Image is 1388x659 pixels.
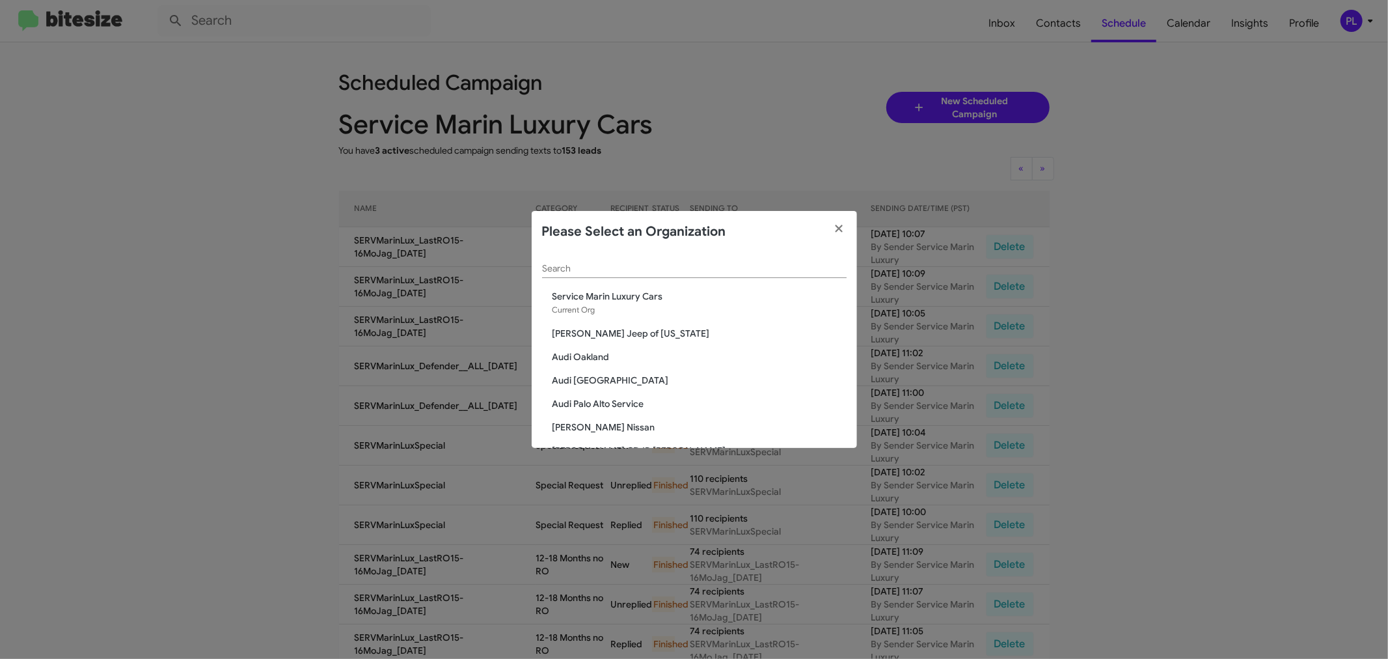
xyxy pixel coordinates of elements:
h2: Please Select an Organization [542,221,726,242]
span: [PERSON_NAME] Nissan [552,421,847,434]
span: Audi [GEOGRAPHIC_DATA] [552,374,847,387]
span: [PERSON_NAME] CDJR [PERSON_NAME] [552,444,847,457]
span: Service Marin Luxury Cars [552,290,847,303]
span: Audi Oakland [552,350,847,363]
span: Audi Palo Alto Service [552,397,847,410]
span: [PERSON_NAME] Jeep of [US_STATE] [552,327,847,340]
span: Current Org [552,305,595,315]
